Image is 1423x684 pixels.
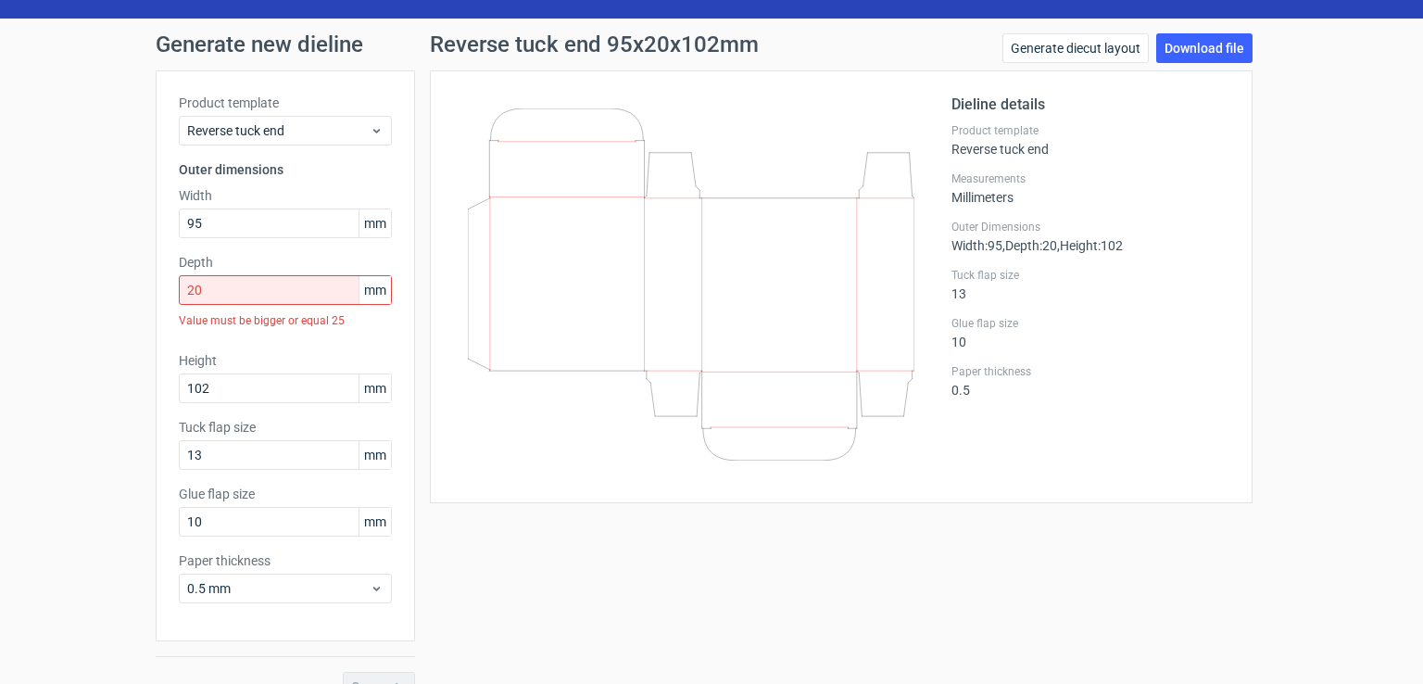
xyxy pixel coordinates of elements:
span: , Depth : 20 [1002,238,1057,253]
span: mm [359,374,391,402]
label: Product template [179,94,392,112]
span: 0.5 mm [187,579,370,598]
label: Paper thickness [951,364,1229,379]
label: Measurements [951,171,1229,186]
label: Tuck flap size [179,418,392,437]
label: Outer Dimensions [951,220,1229,234]
a: Download file [1156,33,1253,63]
span: mm [359,209,391,237]
span: Width : 95 [951,238,1002,253]
h1: Generate new dieline [156,33,1267,56]
label: Height [179,351,392,370]
label: Width [179,186,392,205]
span: mm [359,276,391,304]
span: Reverse tuck end [187,121,370,140]
label: Product template [951,123,1229,138]
div: Value must be bigger or equal 25 [179,305,392,336]
label: Paper thickness [179,551,392,570]
div: Millimeters [951,171,1229,205]
div: 10 [951,316,1229,349]
a: Generate diecut layout [1002,33,1149,63]
label: Depth [179,253,392,272]
label: Tuck flap size [951,268,1229,283]
label: Glue flap size [179,485,392,503]
span: , Height : 102 [1057,238,1123,253]
h3: Outer dimensions [179,160,392,179]
h1: Reverse tuck end 95x20x102mm [430,33,759,56]
label: Glue flap size [951,316,1229,331]
span: mm [359,508,391,536]
div: 0.5 [951,364,1229,398]
div: 13 [951,268,1229,301]
h2: Dieline details [951,94,1229,116]
div: Reverse tuck end [951,123,1229,157]
span: mm [359,441,391,469]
